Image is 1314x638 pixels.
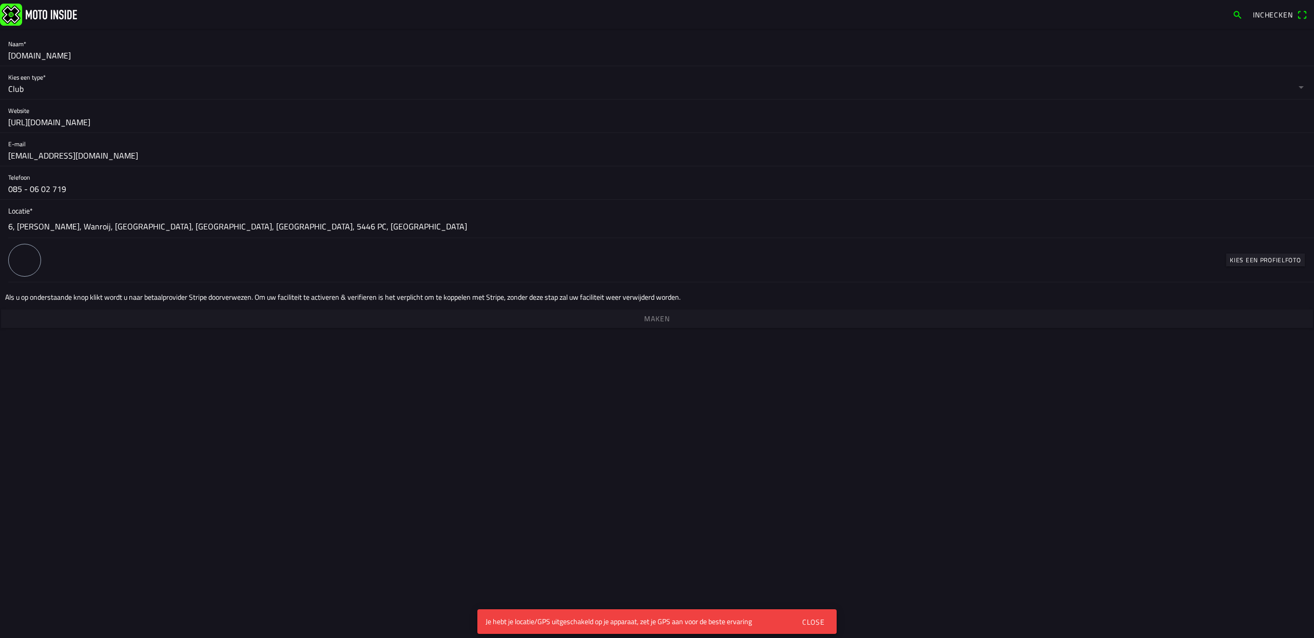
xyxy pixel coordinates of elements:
a: Incheckenqr scanner [1248,6,1312,23]
a: search [1227,6,1248,23]
span: Inchecken [1253,9,1293,20]
input: Naam [8,45,1306,66]
span: 6, [PERSON_NAME], Wanroij, [GEOGRAPHIC_DATA], [GEOGRAPHIC_DATA], [GEOGRAPHIC_DATA], 5446 PC, [GEO... [8,220,467,233]
input: https://motoinside.app [8,112,1306,132]
span: Locatie* [8,205,1306,216]
input: info@motoinside.app [8,145,1306,166]
ion-button: Kies een profielfoto [1226,254,1305,266]
p: Als u op onderstaande knop klikt wordt u naar betaalprovider Stripe doorverwezen. Om uw facilitei... [5,292,1309,302]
